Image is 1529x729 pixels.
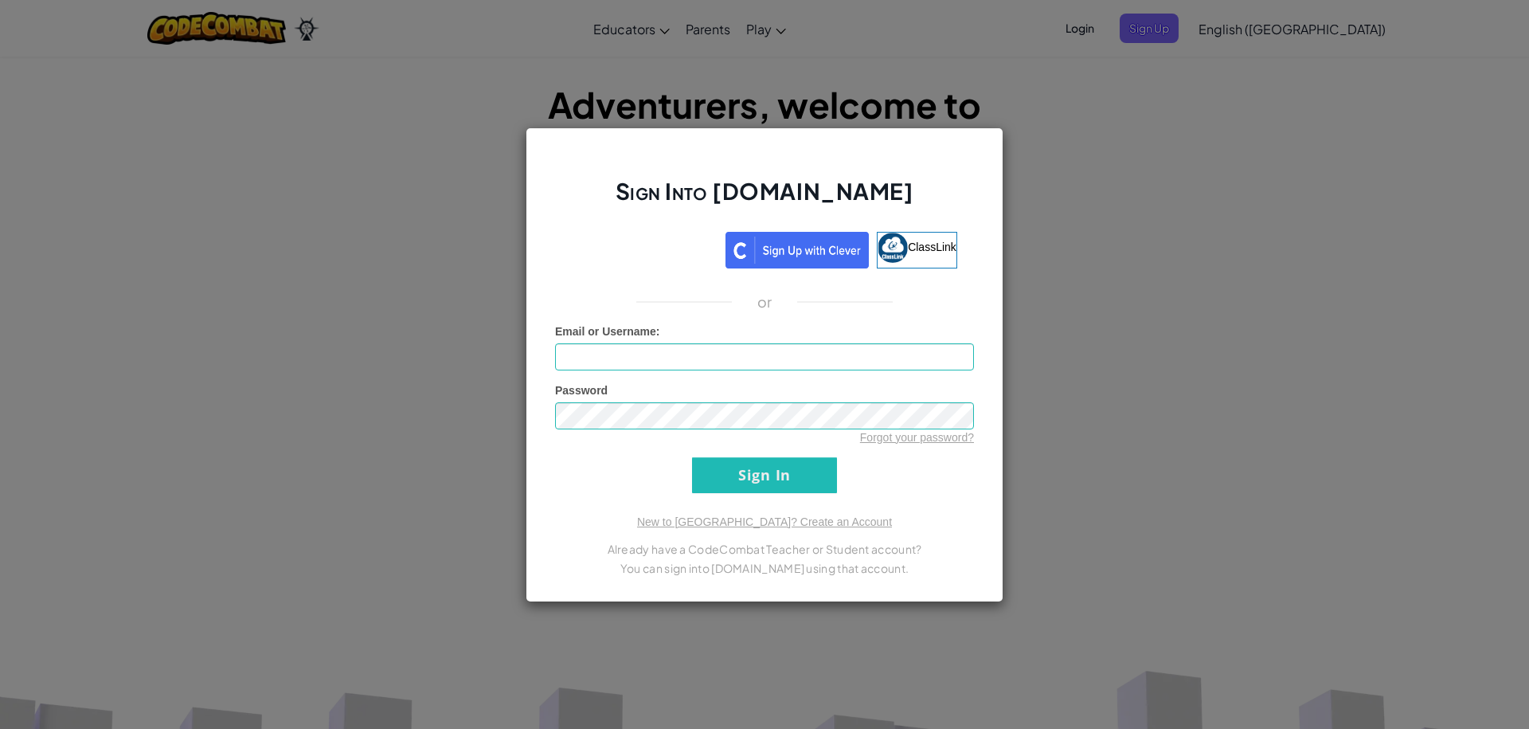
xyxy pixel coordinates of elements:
[860,431,974,444] a: Forgot your password?
[725,232,869,268] img: clever_sso_button@2x.png
[692,457,837,493] input: Sign In
[555,384,608,397] span: Password
[564,230,725,265] iframe: Sign in with Google Button
[637,515,892,528] a: New to [GEOGRAPHIC_DATA]? Create an Account
[555,325,656,338] span: Email or Username
[555,176,974,222] h2: Sign Into [DOMAIN_NAME]
[878,233,908,263] img: classlink-logo-small.png
[555,323,660,339] label: :
[757,292,772,312] p: or
[555,539,974,559] p: Already have a CodeCombat Teacher or Student account?
[908,240,956,253] span: ClassLink
[555,559,974,578] p: You can sign into [DOMAIN_NAME] using that account.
